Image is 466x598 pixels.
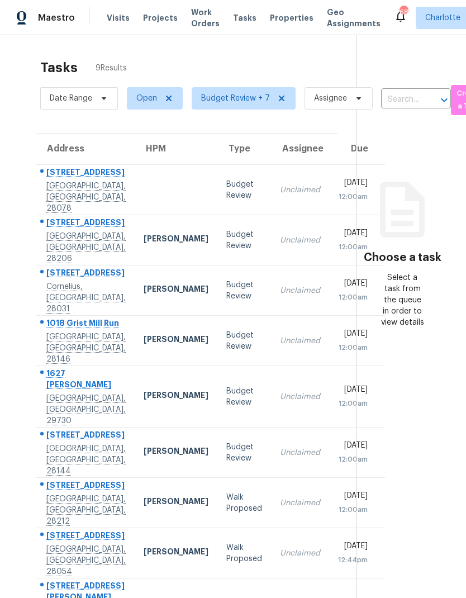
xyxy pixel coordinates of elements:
[226,279,262,302] div: Budget Review
[314,93,347,104] span: Assignee
[338,241,368,253] div: 12:00am
[338,278,368,292] div: [DATE]
[400,7,407,18] div: 68
[338,328,368,342] div: [DATE]
[226,542,262,564] div: Walk Proposed
[280,447,320,458] div: Unclaimed
[271,134,329,165] th: Assignee
[38,12,75,23] span: Maestro
[338,554,368,566] div: 12:44pm
[280,285,320,296] div: Unclaimed
[144,283,208,297] div: [PERSON_NAME]
[280,497,320,509] div: Unclaimed
[381,91,420,108] input: Search by address
[425,12,460,23] span: Charlotte
[379,272,425,328] div: Select a task from the queue in order to view details
[96,63,127,74] span: 9 Results
[136,93,157,104] span: Open
[217,134,271,165] th: Type
[144,445,208,459] div: [PERSON_NAME]
[144,496,208,510] div: [PERSON_NAME]
[226,386,262,408] div: Budget Review
[338,342,368,353] div: 12:00am
[270,12,313,23] span: Properties
[36,134,135,165] th: Address
[338,398,368,409] div: 12:00am
[226,330,262,352] div: Budget Review
[40,62,78,73] h2: Tasks
[135,134,217,165] th: HPM
[338,490,368,504] div: [DATE]
[201,93,270,104] span: Budget Review + 7
[144,546,208,560] div: [PERSON_NAME]
[280,335,320,347] div: Unclaimed
[338,384,368,398] div: [DATE]
[144,390,208,404] div: [PERSON_NAME]
[226,492,262,514] div: Walk Proposed
[226,442,262,464] div: Budget Review
[364,252,441,263] h3: Choose a task
[50,93,92,104] span: Date Range
[280,548,320,559] div: Unclaimed
[280,391,320,402] div: Unclaimed
[226,179,262,201] div: Budget Review
[338,540,368,554] div: [DATE]
[233,14,256,22] span: Tasks
[144,233,208,247] div: [PERSON_NAME]
[436,92,452,108] button: Open
[329,134,385,165] th: Due
[280,184,320,196] div: Unclaimed
[144,334,208,348] div: [PERSON_NAME]
[338,504,368,515] div: 12:00am
[280,235,320,246] div: Unclaimed
[143,12,178,23] span: Projects
[338,440,368,454] div: [DATE]
[338,177,368,191] div: [DATE]
[338,191,368,202] div: 12:00am
[327,7,381,29] span: Geo Assignments
[226,229,262,251] div: Budget Review
[338,227,368,241] div: [DATE]
[338,454,368,465] div: 12:00am
[338,292,368,303] div: 12:00am
[191,7,220,29] span: Work Orders
[107,12,130,23] span: Visits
